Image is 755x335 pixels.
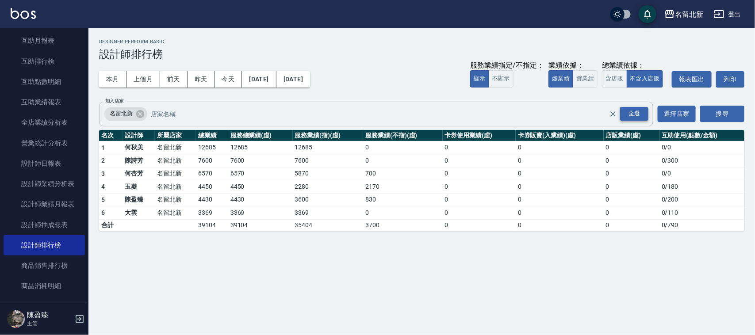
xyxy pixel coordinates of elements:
[516,193,604,206] td: 0
[602,70,627,88] button: 含店販
[123,167,155,180] td: 何杏芳
[604,219,659,231] td: 0
[548,61,598,70] div: 業績依據：
[716,71,744,88] button: 列印
[363,219,442,231] td: 3700
[4,215,85,235] a: 設計師抽成報表
[604,193,659,206] td: 0
[659,130,744,141] th: 互助使用(點數/金額)
[101,183,105,190] span: 4
[101,209,105,216] span: 6
[516,130,604,141] th: 卡券販賣(入業績)(虛)
[276,71,310,88] button: [DATE]
[123,141,155,154] td: 何秋美
[228,130,293,141] th: 服務總業績(虛)
[188,71,215,88] button: 昨天
[99,48,744,61] h3: 設計師排行榜
[470,61,544,70] div: 服務業績指定/不指定：
[4,92,85,112] a: 互助業績報表
[101,196,105,203] span: 5
[659,141,744,154] td: 0 / 0
[196,167,228,180] td: 6570
[4,153,85,174] a: 設計師日報表
[443,154,516,167] td: 0
[99,71,126,88] button: 本月
[123,180,155,194] td: 玉菱
[104,107,147,121] div: 名留北新
[160,71,188,88] button: 前天
[4,297,85,317] a: 服務扣項明細表
[4,194,85,214] a: 設計師業績月報表
[196,141,228,154] td: 12685
[661,5,707,23] button: 名留北新
[155,206,196,220] td: 名留北新
[123,154,155,167] td: 陳詩芳
[99,130,123,141] th: 名次
[196,219,228,231] td: 39104
[123,193,155,206] td: 陳盈臻
[99,130,744,231] table: a dense table
[659,193,744,206] td: 0 / 200
[196,130,228,141] th: 總業績
[123,130,155,141] th: 設計師
[196,154,228,167] td: 7600
[443,130,516,141] th: 卡券使用業績(虛)
[196,206,228,220] td: 3369
[470,70,489,88] button: 顯示
[489,70,514,88] button: 不顯示
[443,180,516,194] td: 0
[155,167,196,180] td: 名留北新
[4,255,85,276] a: 商品銷售排行榜
[293,141,364,154] td: 12685
[155,141,196,154] td: 名留北新
[4,30,85,51] a: 互助月報表
[363,180,442,194] td: 2170
[516,180,604,194] td: 0
[516,219,604,231] td: 0
[604,141,659,154] td: 0
[516,141,604,154] td: 0
[155,130,196,141] th: 所屬店家
[639,5,656,23] button: save
[607,108,619,120] button: Clear
[293,219,364,231] td: 35404
[105,98,124,104] label: 加入店家
[516,167,604,180] td: 0
[363,130,442,141] th: 服務業績(不指)(虛)
[573,70,598,88] button: 實業績
[293,193,364,206] td: 3600
[548,70,573,88] button: 虛業績
[516,154,604,167] td: 0
[4,72,85,92] a: 互助點數明細
[228,154,293,167] td: 7600
[659,219,744,231] td: 0 / 790
[196,193,228,206] td: 4430
[149,106,625,122] input: 店家名稱
[4,133,85,153] a: 營業統計分析表
[618,105,650,122] button: Open
[443,206,516,220] td: 0
[228,167,293,180] td: 6570
[659,180,744,194] td: 0 / 180
[104,109,138,118] span: 名留北新
[604,130,659,141] th: 店販業績(虛)
[101,157,105,164] span: 2
[293,167,364,180] td: 5870
[27,311,72,320] h5: 陳盈臻
[101,144,105,151] span: 1
[4,235,85,255] a: 設計師排行榜
[658,106,696,122] button: 選擇店家
[27,320,72,327] p: 主管
[604,180,659,194] td: 0
[620,107,648,121] div: 全選
[443,219,516,231] td: 0
[604,167,659,180] td: 0
[4,174,85,194] a: 設計師業績分析表
[126,71,160,88] button: 上個月
[672,71,712,88] a: 報表匯出
[7,310,25,328] img: Person
[443,167,516,180] td: 0
[293,130,364,141] th: 服務業績(指)(虛)
[602,61,667,70] div: 總業績依據：
[443,141,516,154] td: 0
